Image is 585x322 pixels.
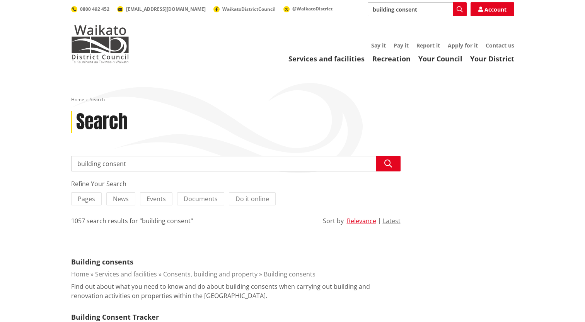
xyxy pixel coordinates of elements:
button: Latest [383,217,401,224]
a: Building consents [71,257,133,266]
a: Recreation [372,54,411,63]
a: [EMAIL_ADDRESS][DOMAIN_NAME] [117,6,206,12]
span: @WaikatoDistrict [292,5,333,12]
a: @WaikatoDistrict [283,5,333,12]
span: WaikatoDistrictCouncil [222,6,276,12]
span: Events [147,195,166,203]
span: [EMAIL_ADDRESS][DOMAIN_NAME] [126,6,206,12]
img: Waikato District Council - Te Kaunihera aa Takiwaa o Waikato [71,25,129,63]
a: WaikatoDistrictCouncil [213,6,276,12]
nav: breadcrumb [71,97,514,103]
span: Search [90,96,105,103]
a: Services and facilities [288,54,365,63]
a: Home [71,96,84,103]
a: Pay it [394,42,409,49]
a: Home [71,270,89,278]
a: Consents, building and property [163,270,258,278]
p: Find out about what you need to know and do about building consents when carrying out building an... [71,282,401,300]
a: Account [471,2,514,16]
span: 0800 492 452 [80,6,109,12]
span: Documents [184,195,218,203]
span: Do it online [235,195,269,203]
a: Your Council [418,54,462,63]
a: Services and facilities [95,270,157,278]
a: Your District [470,54,514,63]
a: 0800 492 452 [71,6,109,12]
h1: Search [76,111,128,133]
span: Pages [78,195,95,203]
span: News [113,195,129,203]
a: Contact us [486,42,514,49]
input: Search input [71,156,401,171]
a: Building Consent Tracker [71,312,159,322]
input: Search input [368,2,467,16]
div: Sort by [323,216,344,225]
div: 1057 search results for "building consent" [71,216,193,225]
button: Relevance [347,217,376,224]
a: Report it [416,42,440,49]
a: Apply for it [448,42,478,49]
a: Say it [371,42,386,49]
a: Building consents [264,270,316,278]
div: Refine Your Search [71,179,401,188]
